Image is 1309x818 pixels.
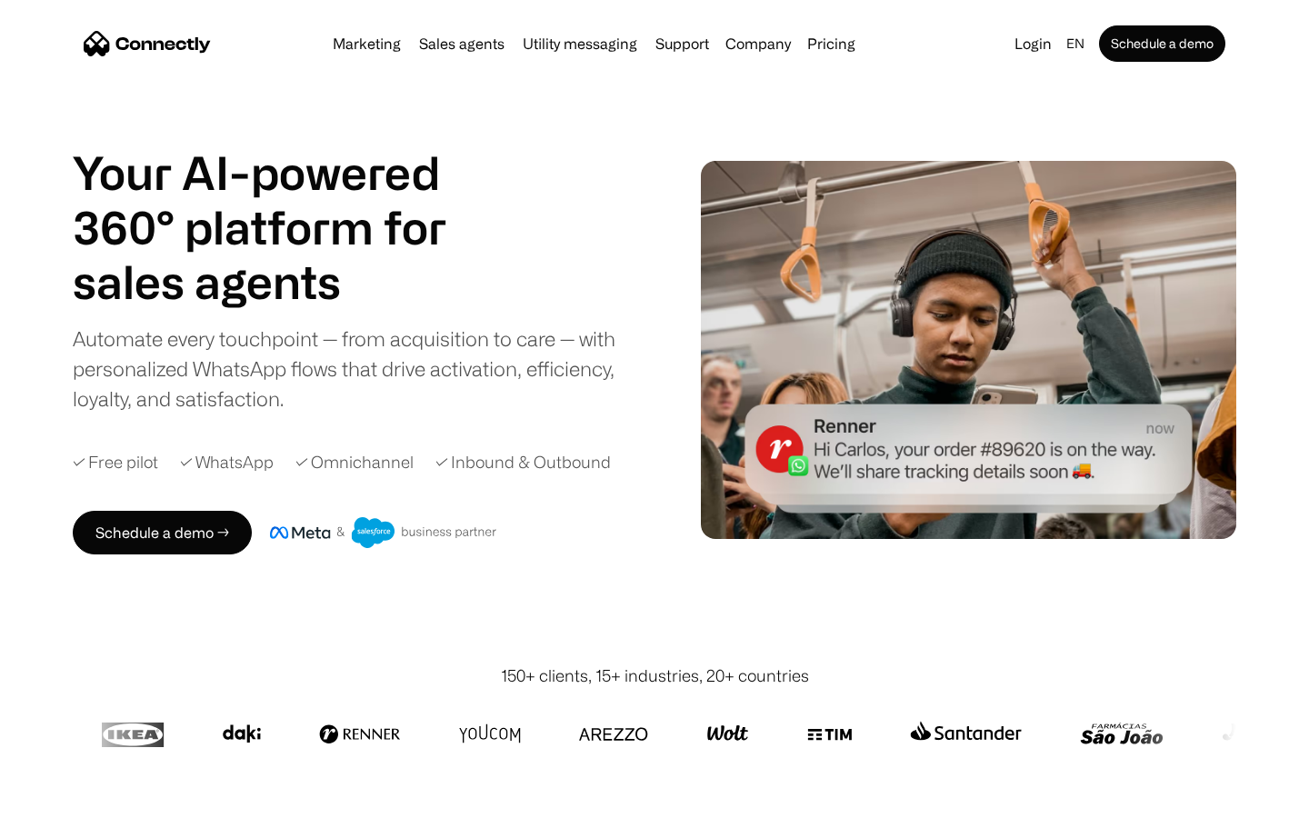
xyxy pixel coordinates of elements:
[73,511,252,554] a: Schedule a demo →
[270,517,497,548] img: Meta and Salesforce business partner badge.
[435,450,611,474] div: ✓ Inbound & Outbound
[501,663,809,688] div: 150+ clients, 15+ industries, 20+ countries
[1099,25,1225,62] a: Schedule a demo
[36,786,109,812] ul: Language list
[73,450,158,474] div: ✓ Free pilot
[180,450,274,474] div: ✓ WhatsApp
[648,36,716,51] a: Support
[73,324,645,414] div: Automate every touchpoint — from acquisition to care — with personalized WhatsApp flows that driv...
[18,784,109,812] aside: Language selected: English
[412,36,512,51] a: Sales agents
[800,36,863,51] a: Pricing
[1007,31,1059,56] a: Login
[515,36,645,51] a: Utility messaging
[73,254,491,309] h1: sales agents
[295,450,414,474] div: ✓ Omnichannel
[725,31,791,56] div: Company
[1066,31,1084,56] div: en
[325,36,408,51] a: Marketing
[73,145,491,254] h1: Your AI-powered 360° platform for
